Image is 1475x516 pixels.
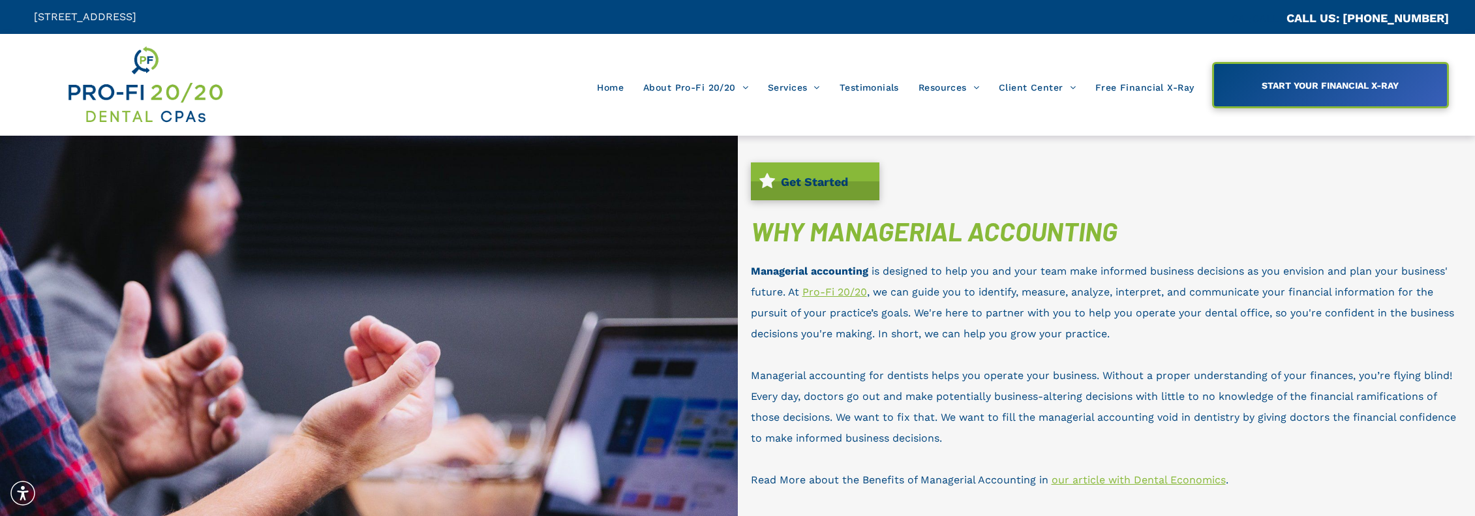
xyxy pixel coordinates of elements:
span: WHY MANAGERIAL ACCOUNTING [751,215,1118,247]
a: Get Started [751,162,880,200]
span: Read More about the Benefits of Managerial Accounting in [751,474,1048,486]
a: Free Financial X-Ray [1086,75,1204,100]
a: Services [758,75,830,100]
span: . [1226,474,1228,486]
a: Client Center [989,75,1086,100]
a: About Pro-Fi 20/20 [633,75,758,100]
a: Home [587,75,633,100]
a: Resources [909,75,989,100]
span: START YOUR FINANCIAL X-RAY [1257,74,1403,97]
span: is designed to help you and your team make informed business decisions as you envision and plan y... [751,265,1448,298]
img: Get Dental CPA Consulting, Bookkeeping, & Bank Loans [66,44,224,126]
a: Testimonials [830,75,909,100]
span: [STREET_ADDRESS] [34,10,136,23]
span: Managerial accounting for dentists helps you operate your business. Without a proper understandin... [751,369,1456,444]
a: Pro-Fi 20/20 [802,286,867,298]
span: , we can guide you to identify, measure, analyze, interpret, and communicate your financial infor... [751,286,1454,340]
span: Managerial accounting [751,265,868,277]
a: our article with Dental Economics [1052,474,1226,486]
span: CA::CALLC [1231,12,1286,25]
span: Get Started [776,168,853,195]
a: CALL US: [PHONE_NUMBER] [1286,11,1449,25]
a: START YOUR FINANCIAL X-RAY [1212,62,1450,108]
